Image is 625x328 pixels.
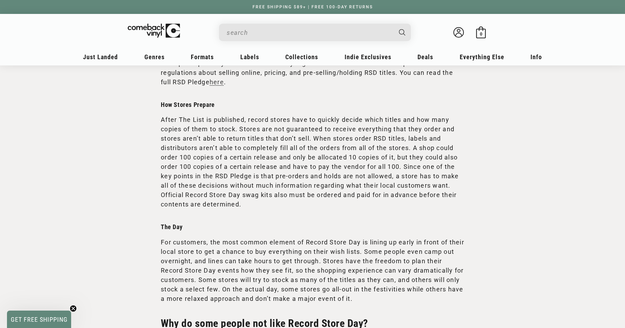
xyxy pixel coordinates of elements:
p: After The List is published, record stores have to quickly decide which titles and how many copie... [161,115,464,209]
p: For customers, the most common element of Record Store Day is lining up early in front of their l... [161,237,464,303]
h3: How Stores Prepare [161,101,464,109]
div: GET FREE SHIPPINGClose teaser [7,311,71,328]
span: Everything Else [460,53,504,61]
span: Formats [191,53,214,61]
span: Info [530,53,542,61]
h3: The Day [161,223,464,231]
span: 0 [480,31,482,37]
span: Collections [285,53,318,61]
span: Just Landed [83,53,118,61]
span: Deals [417,53,433,61]
span: Labels [240,53,259,61]
p: In order to stock Record Store Day exclusive titles, record stores have to sign a Pledge with rul... [161,49,464,87]
span: Genres [144,53,165,61]
button: Search [393,24,412,41]
span: Indie Exclusives [345,53,391,61]
a: here [210,78,224,86]
input: When autocomplete results are available use up and down arrows to review and enter to select [227,25,392,40]
div: Search [219,24,411,41]
button: Close teaser [70,305,77,312]
span: GET FREE SHIPPING [11,316,68,323]
a: FREE SHIPPING $89+ | FREE 100-DAY RETURNS [246,5,380,9]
